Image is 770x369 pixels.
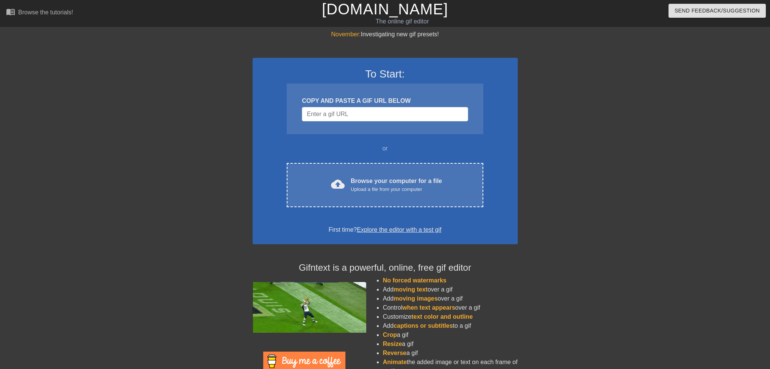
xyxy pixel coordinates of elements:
[351,186,442,193] div: Upload a file from your computer
[6,7,15,16] span: menu_book
[383,359,407,365] span: Animate
[302,107,468,121] input: Username
[272,144,498,153] div: or
[302,96,468,105] div: COPY AND PASTE A GIF URL BELOW
[383,321,518,330] li: Add to a gif
[351,177,442,193] div: Browse your computer for a file
[383,330,518,340] li: a gif
[402,304,455,311] span: when text appears
[18,9,73,16] div: Browse the tutorials!
[262,225,508,234] div: First time?
[668,4,766,18] button: Send Feedback/Suggestion
[261,17,544,26] div: The online gif editor
[262,68,508,81] h3: To Start:
[383,349,518,358] li: a gif
[411,313,473,320] span: text color and outline
[383,312,518,321] li: Customize
[357,226,441,233] a: Explore the editor with a test gif
[394,322,453,329] span: captions or subtitles
[675,6,760,16] span: Send Feedback/Suggestion
[331,31,361,37] span: November:
[253,262,518,273] h4: Gifntext is a powerful, online, free gif editor
[383,350,406,356] span: Reverse
[322,1,448,17] a: [DOMAIN_NAME]
[6,7,73,19] a: Browse the tutorials!
[383,294,518,303] li: Add over a gif
[383,303,518,312] li: Control over a gif
[394,286,428,293] span: moving text
[394,295,437,302] span: moving images
[383,341,402,347] span: Resize
[383,277,447,284] span: No forced watermarks
[383,340,518,349] li: a gif
[253,282,366,333] img: football_small.gif
[383,332,397,338] span: Crop
[253,30,518,39] div: Investigating new gif presets!
[331,177,345,191] span: cloud_upload
[383,285,518,294] li: Add over a gif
